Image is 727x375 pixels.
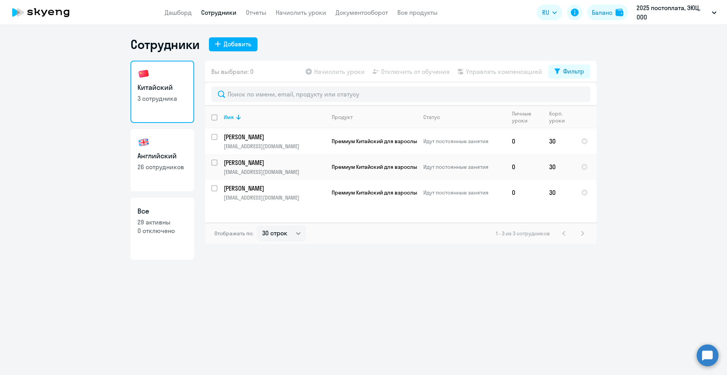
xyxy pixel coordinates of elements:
[224,194,325,201] p: [EMAIL_ADDRESS][DOMAIN_NAME]
[224,133,325,150] a: [PERSON_NAME][EMAIL_ADDRESS][DOMAIN_NAME]
[130,129,194,191] a: Английский26 сотрудников
[137,163,187,171] p: 26 сотрудников
[537,5,562,20] button: RU
[633,3,720,22] button: 2025 постоплата, ЭЮЦ, ООО
[512,110,543,124] div: Личные уроки
[137,68,150,80] img: chinese
[423,114,440,121] div: Статус
[224,184,325,193] p: [PERSON_NAME]
[224,158,325,167] p: [PERSON_NAME]
[587,5,628,20] button: Балансbalance
[137,226,187,235] p: 0 отключено
[548,65,590,79] button: Фильтр
[224,133,325,141] p: [PERSON_NAME]
[165,9,192,16] a: Дашборд
[201,9,237,16] a: Сотрудники
[224,168,325,175] p: [EMAIL_ADDRESS][DOMAIN_NAME]
[506,128,543,154] td: 0
[137,151,187,161] h3: Английский
[137,82,187,93] h3: Китайский
[332,189,420,196] span: Премиум Китайский для взрослых
[332,114,417,121] div: Продукт
[423,114,505,121] div: Статус
[336,9,388,16] a: Документооборот
[137,94,187,103] p: 3 сотрудника
[214,230,254,237] span: Отображать по:
[224,184,325,201] a: [PERSON_NAME][EMAIL_ADDRESS][DOMAIN_NAME]
[506,180,543,205] td: 0
[224,114,234,121] div: Имя
[616,9,623,16] img: balance
[543,180,575,205] td: 30
[211,86,590,102] input: Поиск по имени, email, продукту или статусу
[209,37,257,51] button: Добавить
[637,3,709,22] p: 2025 постоплата, ЭЮЦ, ООО
[563,67,584,76] div: Фильтр
[332,114,353,121] div: Продукт
[496,230,550,237] span: 1 - 3 из 3 сотрудников
[246,9,266,16] a: Отчеты
[211,67,254,76] span: Вы выбрали: 0
[397,9,438,16] a: Все продукты
[423,189,505,196] p: Идут постоянные занятия
[137,136,150,149] img: english
[512,110,537,124] div: Личные уроки
[542,8,549,17] span: RU
[224,143,325,150] p: [EMAIL_ADDRESS][DOMAIN_NAME]
[224,39,251,49] div: Добавить
[332,163,420,170] span: Премиум Китайский для взрослых
[549,110,574,124] div: Корп. уроки
[549,110,569,124] div: Корп. уроки
[224,158,325,175] a: [PERSON_NAME][EMAIL_ADDRESS][DOMAIN_NAME]
[137,206,187,216] h3: Все
[506,154,543,180] td: 0
[592,8,612,17] div: Баланс
[224,114,325,121] div: Имя
[543,154,575,180] td: 30
[130,61,194,123] a: Китайский3 сотрудника
[423,138,505,145] p: Идут постоянные занятия
[332,138,420,145] span: Премиум Китайский для взрослых
[423,163,505,170] p: Идут постоянные занятия
[130,37,200,52] h1: Сотрудники
[276,9,326,16] a: Начислить уроки
[130,198,194,260] a: Все29 активны0 отключено
[543,128,575,154] td: 30
[137,218,187,226] p: 29 активны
